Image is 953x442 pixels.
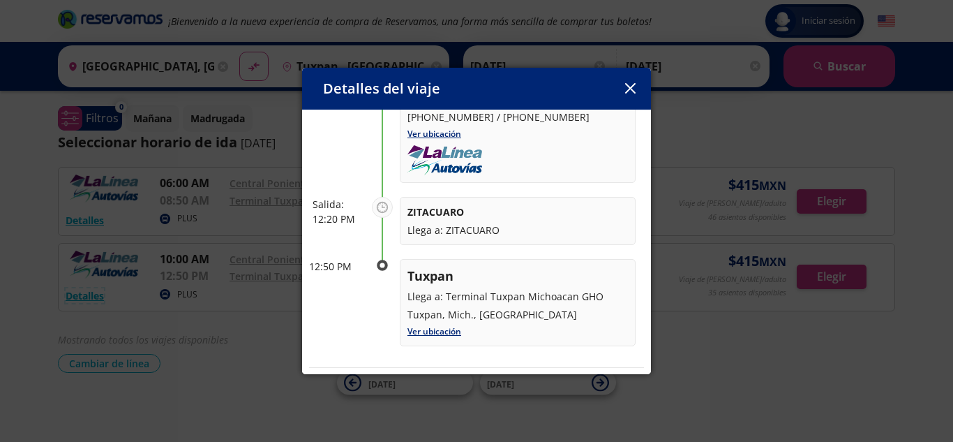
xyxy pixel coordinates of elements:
p: Tuxpan [407,267,628,286]
p: Tuxpan, Mich., [GEOGRAPHIC_DATA] [407,307,628,322]
img: uploads_2F1614736493101-lrc074r4ha-fd05130f9173fefc76d4804dc3e1a941_2Fautovias-la-linea.png [407,145,482,175]
a: Ver ubicación [407,325,461,337]
p: 12:50 PM [309,259,365,274]
p: Detalles del viaje [323,78,440,99]
p: ZITACUARO [407,205,628,219]
p: Llega a: ZITACUARO [407,223,628,237]
p: Llega a: Terminal Tuxpan Michoacan GHO [407,289,628,304]
p: Salida: [313,197,365,212]
a: Ver ubicación [407,128,461,140]
p: 12:20 PM [313,212,365,226]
